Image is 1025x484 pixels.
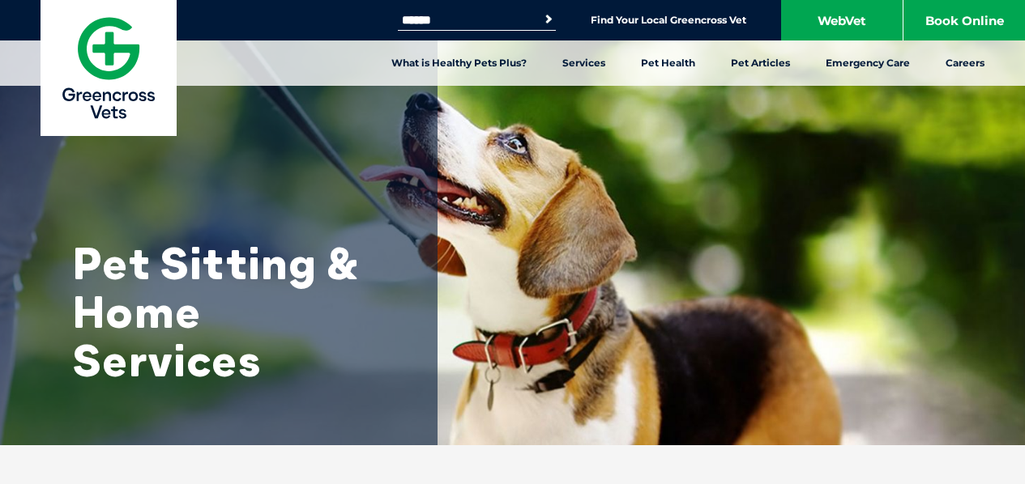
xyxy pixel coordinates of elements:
a: Services [545,40,623,86]
a: Careers [928,40,1002,86]
a: Emergency Care [808,40,928,86]
a: Find Your Local Greencross Vet [591,14,746,27]
button: Search [540,11,557,28]
h1: Pet Sitting & Home Services [73,239,397,384]
a: Pet Health [623,40,713,86]
a: What is Healthy Pets Plus? [374,40,545,86]
a: Pet Articles [713,40,808,86]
